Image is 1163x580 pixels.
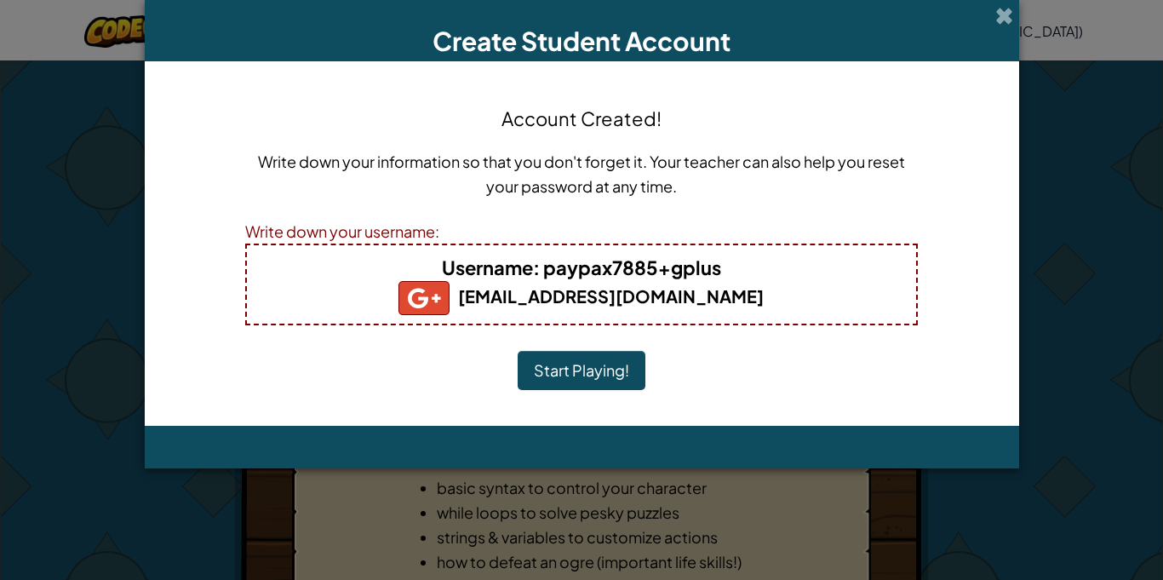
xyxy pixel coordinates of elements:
b: : paypax7885+gplus [442,256,721,279]
button: Start Playing! [518,351,645,390]
span: Username [442,256,533,279]
div: Write down your username: [245,219,918,244]
span: Create Student Account [433,25,730,57]
img: gplus_small.png [398,281,450,315]
p: Write down your information so that you don't forget it. Your teacher can also help you reset you... [245,149,918,198]
b: [EMAIL_ADDRESS][DOMAIN_NAME] [398,285,764,307]
h4: Account Created! [501,105,662,132]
